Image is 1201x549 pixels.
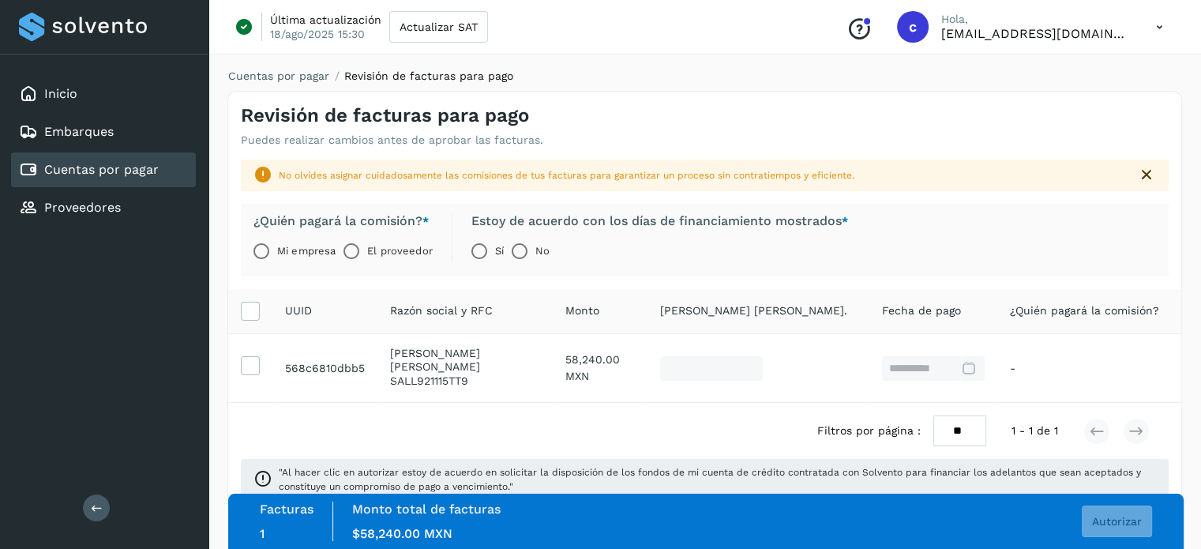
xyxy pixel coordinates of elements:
[241,104,529,127] h4: Revisión de facturas para pago
[241,133,543,147] p: Puedes realizar cambios antes de aprobar las facturas.
[400,21,478,32] span: Actualizar SAT
[1011,423,1058,439] span: 1 - 1 de 1
[535,235,550,267] label: No
[44,162,159,177] a: Cuentas por pagar
[260,526,265,541] span: 1
[660,303,847,319] span: [PERSON_NAME] [PERSON_NAME].
[1082,506,1152,537] button: Autorizar
[565,303,599,319] span: Monto
[260,502,313,517] label: Facturas
[941,26,1131,41] p: cxp1@53cargo.com
[227,68,1182,85] nav: breadcrumb
[270,27,365,41] p: 18/ago/2025 15:30
[390,347,540,374] p: LUIS FELIPE SALAMANCA LOPEZ
[817,423,921,439] span: Filtros por página :
[344,70,513,82] span: Revisión de facturas para pago
[367,235,432,267] label: El proveedor
[228,70,329,82] a: Cuentas por pagar
[11,152,196,187] div: Cuentas por pagar
[941,13,1131,26] p: Hola,
[390,303,493,319] span: Razón social y RFC
[285,303,312,319] span: UUID
[44,124,114,139] a: Embarques
[882,303,961,319] span: Fecha de pago
[389,11,488,43] button: Actualizar SAT
[277,235,336,267] label: Mi empresa
[11,115,196,149] div: Embarques
[270,13,381,27] p: Última actualización
[1010,303,1159,319] span: ¿Quién pagará la comisión?
[11,190,196,225] div: Proveedores
[279,168,1124,182] div: No olvides asignar cuidadosamente las comisiones de tus facturas para garantizar un proceso sin c...
[279,465,1156,494] span: "Al hacer clic en autorizar estoy de acuerdo en solicitar la disposición de los fondos de mi cuen...
[553,333,647,403] td: 58,240.00 MXN
[253,213,433,229] label: ¿Quién pagará la comisión?
[44,200,121,215] a: Proveedores
[471,213,848,229] label: Estoy de acuerdo con los días de financiamiento mostrados
[390,374,468,387] span: SALL921115TT9
[495,235,504,267] label: Sí
[285,362,365,374] span: 19adf568-cae5-4a97-be0a-568c6810dbb5
[1092,516,1142,527] span: Autorizar
[11,77,196,111] div: Inicio
[352,526,452,541] span: $58,240.00 MXN
[1010,362,1015,374] span: -
[44,86,77,101] a: Inicio
[352,502,501,517] label: Monto total de facturas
